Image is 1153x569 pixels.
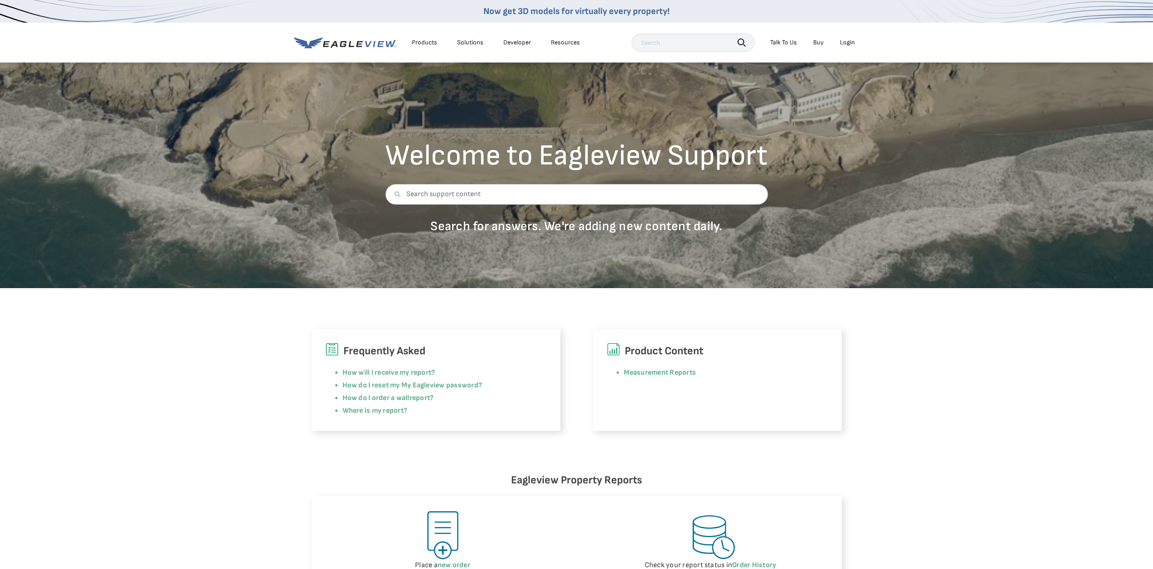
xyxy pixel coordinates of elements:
a: How will I receive my report? [343,368,435,377]
div: Talk To Us [770,39,797,47]
a: Buy [813,39,824,47]
h6: Product Content [607,342,828,360]
h2: Welcome to Eagleview Support [385,141,768,170]
input: Search support content [385,184,768,205]
input: Search [632,34,755,52]
a: Measurement Reports [624,368,696,377]
a: How do I reset my My Eagleview password? [343,381,482,390]
h6: Frequently Asked [325,342,547,360]
a: report [410,394,430,402]
a: Where is my report? [343,406,408,415]
h6: Eagleview Property Reports [312,472,842,489]
p: Search for answers. We're adding new content daily. [385,218,768,234]
div: Login [840,39,855,47]
div: Resources [551,39,580,47]
a: ? [430,394,434,402]
a: Developer [503,39,531,47]
a: Now get 3D models for virtually every property! [483,6,670,17]
div: Solutions [457,39,483,47]
a: How do I order a wall [343,394,410,402]
div: Products [412,39,437,47]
